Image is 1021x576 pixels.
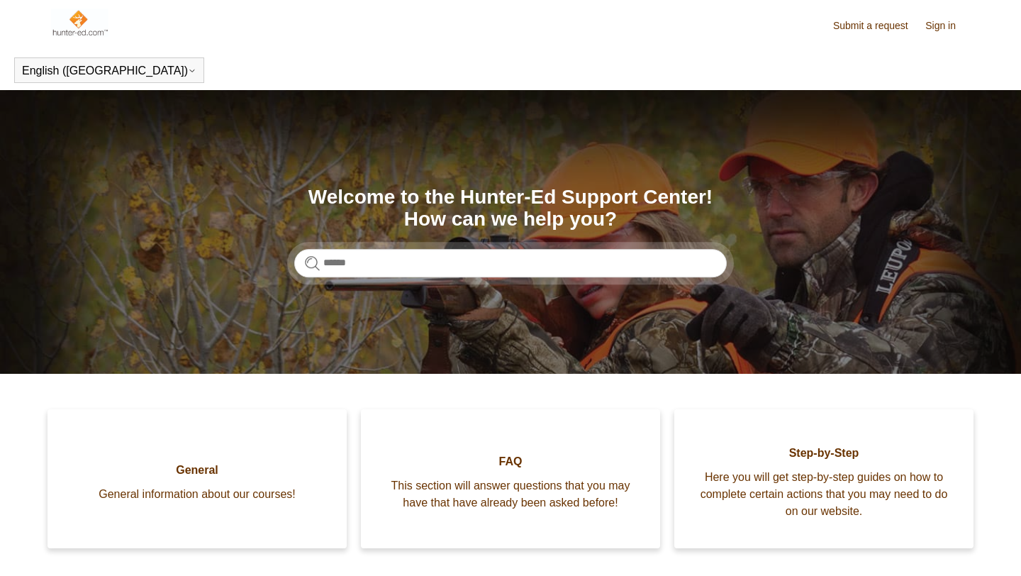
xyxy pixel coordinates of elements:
[696,469,952,520] span: Here you will get step-by-step guides on how to complete certain actions that you may need to do ...
[925,18,970,33] a: Sign in
[69,462,325,479] span: General
[51,9,108,37] img: Hunter-Ed Help Center home page
[294,249,727,277] input: Search
[382,453,639,470] span: FAQ
[674,409,973,548] a: Step-by-Step Here you will get step-by-step guides on how to complete certain actions that you ma...
[22,65,196,77] button: English ([GEOGRAPHIC_DATA])
[361,409,660,548] a: FAQ This section will answer questions that you may have that have already been asked before!
[696,445,952,462] span: Step-by-Step
[294,187,727,231] h1: Welcome to the Hunter-Ed Support Center! How can we help you?
[382,477,639,511] span: This section will answer questions that you may have that have already been asked before!
[833,18,922,33] a: Submit a request
[48,409,347,548] a: General General information about our courses!
[69,486,325,503] span: General information about our courses!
